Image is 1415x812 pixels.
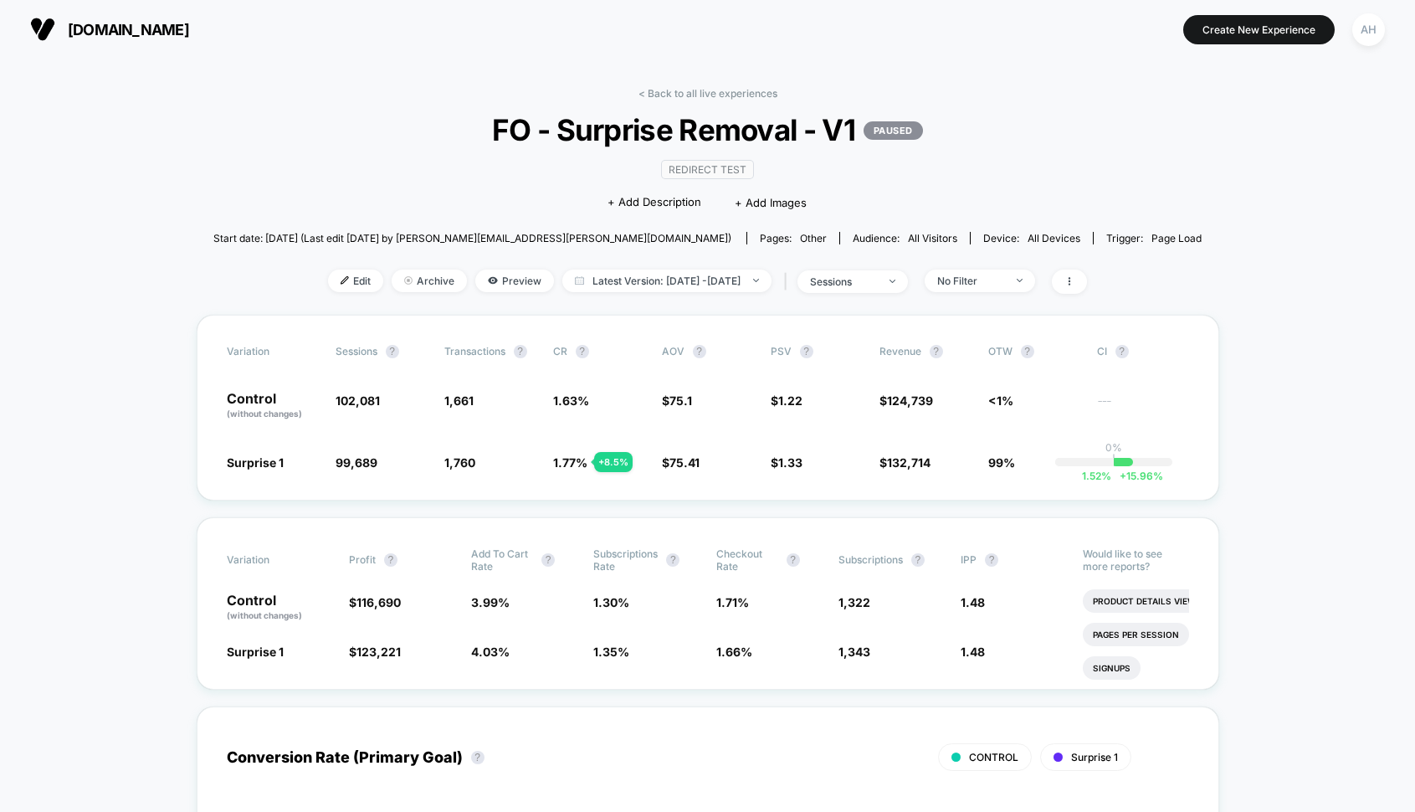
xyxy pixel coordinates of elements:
span: 1,760 [444,455,475,470]
button: ? [787,553,800,567]
button: ? [930,345,943,358]
span: 1.63 % [553,393,589,408]
span: 102,081 [336,393,380,408]
span: $ [771,393,802,408]
span: FO - Surprise Removal - V1 [263,112,1151,147]
span: Revenue [879,345,921,357]
a: < Back to all live experiences [638,87,777,100]
span: 1.30 % [593,595,629,609]
img: calendar [575,276,584,285]
span: Preview [475,270,554,292]
button: ? [384,553,397,567]
button: ? [911,553,925,567]
span: Start date: [DATE] (Last edit [DATE] by [PERSON_NAME][EMAIL_ADDRESS][PERSON_NAME][DOMAIN_NAME]) [213,232,731,244]
span: Surprise 1 [227,455,284,470]
span: $ [662,455,700,470]
span: OTW [988,345,1080,358]
p: 0% [1105,441,1122,454]
div: + 8.5 % [594,452,633,472]
span: (without changes) [227,610,302,620]
span: Page Load [1151,232,1202,244]
span: Transactions [444,345,505,357]
span: $ [349,595,401,609]
img: Visually logo [30,17,55,42]
li: Product Details Views Rate [1083,589,1236,613]
button: ? [1021,345,1034,358]
button: Create New Experience [1183,15,1335,44]
span: (without changes) [227,409,302,419]
li: Signups [1083,656,1141,680]
img: end [1017,279,1023,282]
span: $ [349,645,401,659]
span: 99% [988,455,1015,470]
button: ? [576,345,589,358]
span: 1.35 % [593,645,629,659]
span: 75.1 [669,393,692,408]
div: AH [1352,13,1385,46]
span: <1% [988,393,1013,408]
span: $ [662,393,692,408]
span: 1,322 [838,595,870,609]
span: 1.48 [961,645,985,659]
button: ? [514,345,527,358]
span: $ [879,455,931,470]
span: --- [1097,396,1189,420]
span: 1.33 [778,455,802,470]
span: CONTROL [969,751,1018,763]
span: All Visitors [908,232,957,244]
span: Device: [970,232,1093,244]
span: 1.71 % [716,595,749,609]
span: Subscriptions [838,553,903,566]
span: Redirect Test [661,160,754,179]
button: ? [1115,345,1129,358]
span: Checkout Rate [716,547,778,573]
img: end [890,280,895,283]
button: AH [1347,13,1390,47]
span: 4.03 % [471,645,510,659]
span: 15.96 % [1111,470,1163,482]
span: 1.22 [778,393,802,408]
span: CR [553,345,567,357]
button: ? [386,345,399,358]
span: Edit [328,270,383,292]
img: end [753,279,759,282]
span: 99,689 [336,455,377,470]
span: Variation [227,547,319,573]
span: Add To Cart Rate [471,547,533,573]
span: IPP [961,553,977,566]
div: Pages: [760,232,827,244]
p: | [1112,454,1115,466]
span: 132,714 [887,455,931,470]
span: PSV [771,345,792,357]
span: 3.99 % [471,595,510,609]
p: Would like to see more reports? [1083,547,1188,573]
span: Surprise 1 [227,645,284,659]
span: Latest Version: [DATE] - [DATE] [562,270,772,292]
span: $ [879,393,933,408]
span: Subscriptions Rate [593,547,658,573]
span: 1.48 [961,595,985,609]
p: PAUSED [864,121,923,140]
span: CI [1097,345,1189,358]
span: 1.52 % [1082,470,1111,482]
div: Audience: [853,232,957,244]
span: 123,221 [356,645,401,659]
li: Pages Per Session [1083,623,1189,646]
span: 116,690 [356,595,401,609]
button: ? [800,345,813,358]
p: Control [227,594,332,622]
button: ? [471,751,484,764]
img: end [404,276,413,285]
span: + [1120,470,1126,482]
span: all devices [1028,232,1080,244]
span: | [780,270,797,294]
span: 1,661 [444,393,474,408]
span: Variation [227,345,319,358]
span: 1.66 % [716,645,752,659]
span: + Add Images [735,196,807,209]
div: Trigger: [1106,232,1202,244]
p: Control [227,392,319,420]
button: ? [541,553,555,567]
span: other [800,232,827,244]
span: 1,343 [838,645,870,659]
